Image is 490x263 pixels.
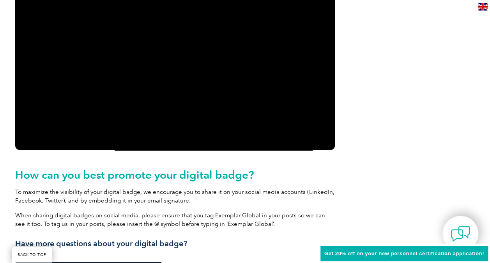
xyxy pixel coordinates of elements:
span: Get 20% off on your new personnel certification application! [324,251,484,256]
a: BACK TO TOP [12,247,52,263]
h2: How can you best promote your digital badge? [15,169,335,181]
h3: Have more questions about your digital badge? [15,239,335,249]
p: To maximize the visibility of your digital badge, we encourage you to share it on your social med... [15,188,335,205]
img: contact-chat.png [451,224,470,243]
p: When sharing digital badges on social media, please ensure that you tag Exemplar Global in your p... [15,211,335,228]
img: en [478,3,488,11]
